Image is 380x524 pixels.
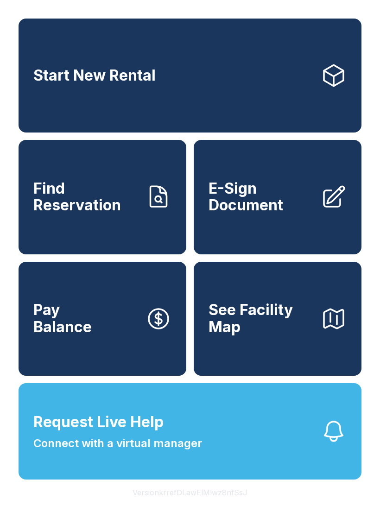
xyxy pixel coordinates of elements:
span: Connect with a virtual manager [33,435,202,452]
span: Start New Rental [33,67,156,84]
button: Request Live HelpConnect with a virtual manager [19,383,361,480]
a: E-Sign Document [194,140,361,254]
a: Find Reservation [19,140,186,254]
button: VersionkrrefDLawElMlwz8nfSsJ [125,480,255,505]
span: Request Live Help [33,411,164,433]
span: E-Sign Document [209,180,313,214]
button: See Facility Map [194,262,361,376]
span: Find Reservation [33,180,138,214]
button: PayBalance [19,262,186,376]
a: Start New Rental [19,19,361,133]
span: See Facility Map [209,302,313,335]
span: Pay Balance [33,302,92,335]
